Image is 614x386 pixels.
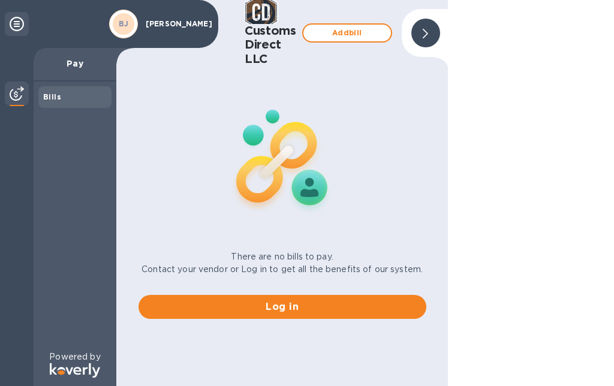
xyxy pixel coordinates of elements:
p: Pay [43,58,107,70]
img: Logo [50,363,100,378]
p: Powered by [49,351,100,363]
span: Add bill [313,26,381,40]
b: BJ [119,19,129,28]
p: There are no bills to pay. Contact your vendor or Log in to get all the benefits of our system. [142,251,423,276]
button: Log in [139,295,426,319]
p: [PERSON_NAME] [146,20,206,28]
b: Bills [43,92,61,101]
span: Log in [148,300,417,314]
h1: Customs Direct LLC [245,24,296,66]
button: Addbill [302,23,392,43]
